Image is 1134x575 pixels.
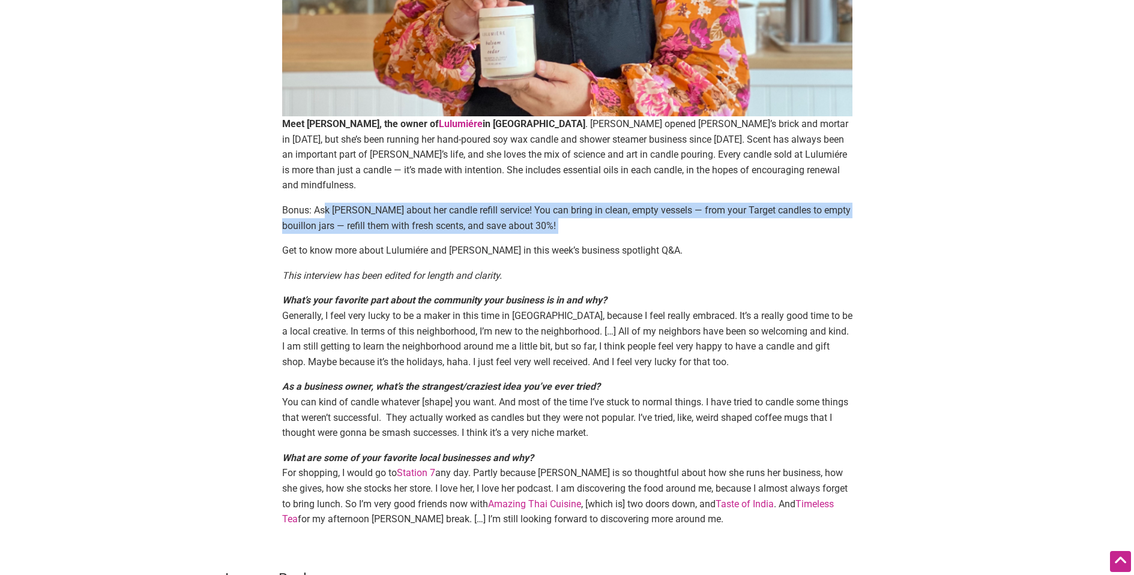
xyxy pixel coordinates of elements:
p: Generally, I feel very lucky to be a maker in this time in [GEOGRAPHIC_DATA], because I feel real... [282,293,852,369]
p: Bonus: Ask [PERSON_NAME] about her candle refill service! You can bring in clean, empty vessels —... [282,203,852,233]
a: Amazing Thai Cuisine [488,498,581,510]
p: Get to know more about Lulumiére and [PERSON_NAME] in this week’s business spotlight Q&A. [282,243,852,258]
strong: Meet [PERSON_NAME], the owner of [282,118,439,130]
a: Station 7 [397,467,435,478]
p: . [PERSON_NAME] opened [PERSON_NAME]’s brick and mortar in [DATE], but she’s been running her han... [282,116,852,193]
div: Scroll Back to Top [1110,551,1131,572]
a: Taste of India [716,498,774,510]
a: Lulumiére [439,118,483,130]
strong: in [GEOGRAPHIC_DATA] [483,118,585,130]
em: This interview has been edited for length and clarity. [282,270,502,281]
p: You can kind of candle whatever [shape] you want. And most of the time I’ve stuck to normal thing... [282,379,852,440]
strong: What are some of your favorite local businesses and why? [282,452,534,463]
p: For shopping, I would go to any day. Partly because [PERSON_NAME] is so thoughtful about how she ... [282,450,852,527]
strong: What’s your favorite part about the community your business is in and why? [282,294,607,306]
strong: As a business owner, what’s the strangest/craziest idea you’ve ever tried? [282,381,600,392]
